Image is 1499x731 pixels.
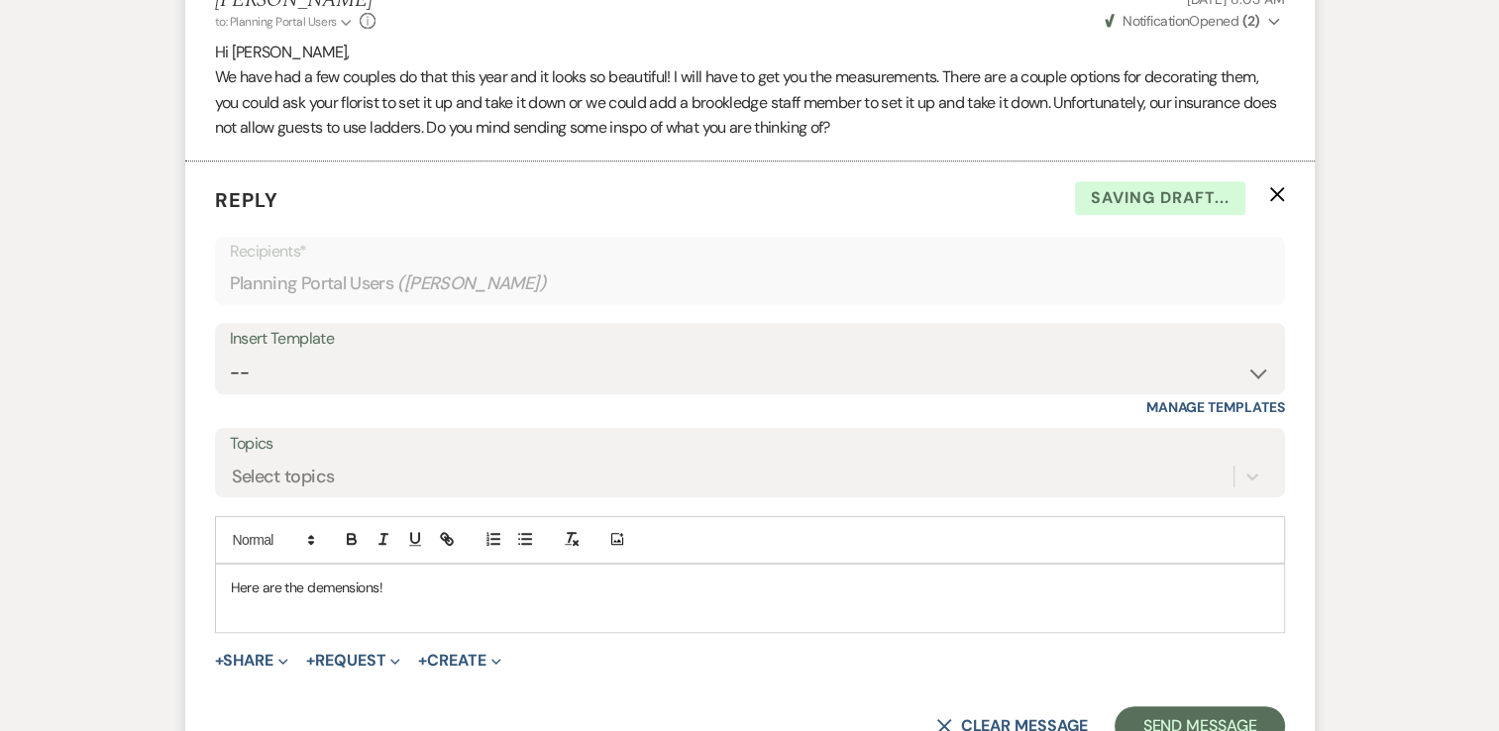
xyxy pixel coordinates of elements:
span: Reply [215,187,278,213]
span: Saving draft... [1075,181,1245,215]
button: to: Planning Portal Users [215,13,356,31]
p: Here are the demensions! [231,576,1269,598]
span: + [306,653,315,669]
button: Share [215,653,289,669]
span: to: Planning Portal Users [215,14,337,30]
button: NotificationOpened (2) [1102,11,1285,32]
strong: ( 2 ) [1241,12,1259,30]
div: Planning Portal Users [230,264,1270,303]
p: We have had a few couples do that this year and it looks so beautiful! I will have to get you the... [215,64,1285,141]
span: + [215,653,224,669]
label: Topics [230,430,1270,459]
p: Recipients* [230,239,1270,264]
span: Notification [1123,12,1189,30]
button: Request [306,653,400,669]
div: Select topics [232,464,335,490]
span: ( [PERSON_NAME] ) [397,270,546,297]
a: Manage Templates [1146,398,1285,416]
p: Hi [PERSON_NAME], [215,40,1285,65]
div: Insert Template [230,325,1270,354]
button: Create [418,653,500,669]
span: Opened [1105,12,1260,30]
span: + [418,653,427,669]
